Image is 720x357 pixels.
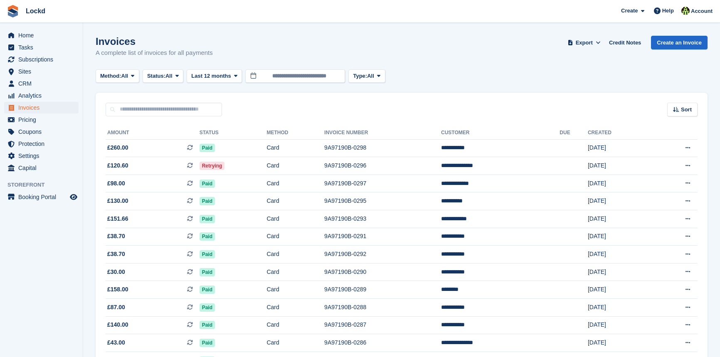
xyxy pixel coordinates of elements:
[187,69,242,83] button: Last 12 months
[18,30,68,41] span: Home
[324,316,441,334] td: 9A97190B-0287
[588,334,651,352] td: [DATE]
[200,232,215,241] span: Paid
[324,192,441,210] td: 9A97190B-0295
[4,66,79,77] a: menu
[107,250,125,259] span: £38.70
[106,126,200,140] th: Amount
[107,320,128,329] span: £140.00
[200,303,215,312] span: Paid
[324,210,441,228] td: 9A97190B-0293
[266,139,324,157] td: Card
[107,285,128,294] span: £158.00
[266,334,324,352] td: Card
[662,7,674,15] span: Help
[266,175,324,192] td: Card
[18,150,68,162] span: Settings
[107,338,125,347] span: £43.00
[96,69,139,83] button: Method: All
[69,192,79,202] a: Preview store
[143,69,183,83] button: Status: All
[200,126,267,140] th: Status
[606,36,644,49] a: Credit Notes
[353,72,367,80] span: Type:
[4,162,79,174] a: menu
[200,197,215,205] span: Paid
[324,263,441,281] td: 9A97190B-0290
[4,114,79,126] a: menu
[18,114,68,126] span: Pricing
[588,316,651,334] td: [DATE]
[7,181,83,189] span: Storefront
[4,54,79,65] a: menu
[107,179,125,188] span: £98.00
[324,157,441,175] td: 9A97190B-0296
[18,162,68,174] span: Capital
[4,30,79,41] a: menu
[4,78,79,89] a: menu
[4,90,79,101] a: menu
[324,334,441,352] td: 9A97190B-0286
[588,175,651,192] td: [DATE]
[4,138,79,150] a: menu
[621,7,638,15] span: Create
[7,5,19,17] img: stora-icon-8386f47178a22dfd0bd8f6a31ec36ba5ce8667c1dd55bd0f319d3a0aa187defe.svg
[266,299,324,317] td: Card
[121,72,128,80] span: All
[4,42,79,53] a: menu
[100,72,121,80] span: Method:
[266,126,324,140] th: Method
[18,78,68,89] span: CRM
[107,303,125,312] span: £87.00
[4,102,79,113] a: menu
[266,316,324,334] td: Card
[588,228,651,246] td: [DATE]
[107,143,128,152] span: £260.00
[4,126,79,138] a: menu
[266,246,324,263] td: Card
[441,126,560,140] th: Customer
[266,281,324,299] td: Card
[18,42,68,53] span: Tasks
[96,48,213,58] p: A complete list of invoices for all payments
[691,7,713,15] span: Account
[324,139,441,157] td: 9A97190B-0298
[22,4,49,18] a: Lockd
[107,197,128,205] span: £130.00
[566,36,602,49] button: Export
[200,268,215,276] span: Paid
[324,126,441,140] th: Invoice Number
[560,126,588,140] th: Due
[266,228,324,246] td: Card
[324,246,441,263] td: 9A97190B-0292
[324,175,441,192] td: 9A97190B-0297
[588,139,651,157] td: [DATE]
[18,102,68,113] span: Invoices
[18,138,68,150] span: Protection
[200,250,215,259] span: Paid
[107,214,128,223] span: £151.66
[200,321,215,329] span: Paid
[348,69,385,83] button: Type: All
[576,39,593,47] span: Export
[681,7,690,15] img: Jamie Budding
[588,281,651,299] td: [DATE]
[200,339,215,347] span: Paid
[324,281,441,299] td: 9A97190B-0289
[191,72,231,80] span: Last 12 months
[107,268,125,276] span: £30.00
[324,228,441,246] td: 9A97190B-0291
[588,192,651,210] td: [DATE]
[4,191,79,203] a: menu
[266,157,324,175] td: Card
[588,126,651,140] th: Created
[18,90,68,101] span: Analytics
[588,263,651,281] td: [DATE]
[266,263,324,281] td: Card
[588,299,651,317] td: [DATE]
[266,192,324,210] td: Card
[588,210,651,228] td: [DATE]
[4,150,79,162] a: menu
[96,36,213,47] h1: Invoices
[107,232,125,241] span: £38.70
